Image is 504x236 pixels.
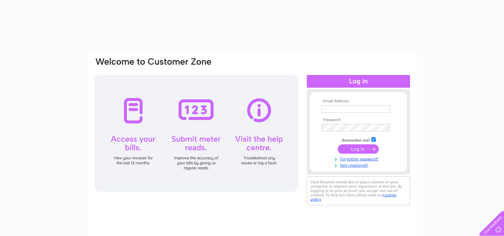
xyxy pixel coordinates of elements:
[338,144,379,154] input: Submit
[320,136,397,143] td: Remember me?
[320,99,397,104] th: Email Address:
[321,155,397,162] a: Forgotten password?
[307,176,410,205] div: Clear Business would like to place cookies on your computer to improve your experience of the sit...
[320,118,397,122] th: Password:
[321,162,397,168] a: Not registered?
[310,193,396,202] a: cookies policy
